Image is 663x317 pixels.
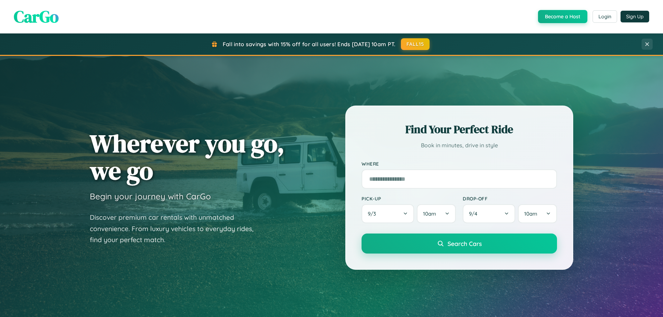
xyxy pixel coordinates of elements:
[469,210,481,217] span: 9 / 4
[448,240,482,247] span: Search Cars
[368,210,379,217] span: 9 / 3
[621,11,649,22] button: Sign Up
[362,196,456,201] label: Pick-up
[90,212,262,246] p: Discover premium car rentals with unmatched convenience. From luxury vehicles to everyday rides, ...
[538,10,587,23] button: Become a Host
[362,234,557,254] button: Search Cars
[90,191,211,201] h3: Begin your journey with CarGo
[524,210,537,217] span: 10am
[593,10,617,23] button: Login
[362,122,557,137] h2: Find Your Perfect Ride
[463,196,557,201] label: Drop-off
[463,204,515,223] button: 9/4
[14,5,59,28] span: CarGo
[362,140,557,150] p: Book in minutes, drive in style
[90,130,285,184] h1: Wherever you go, we go
[401,38,430,50] button: FALL15
[362,204,414,223] button: 9/3
[362,161,557,167] label: Where
[223,41,396,48] span: Fall into savings with 15% off for all users! Ends [DATE] 10am PT.
[518,204,557,223] button: 10am
[423,210,436,217] span: 10am
[417,204,456,223] button: 10am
